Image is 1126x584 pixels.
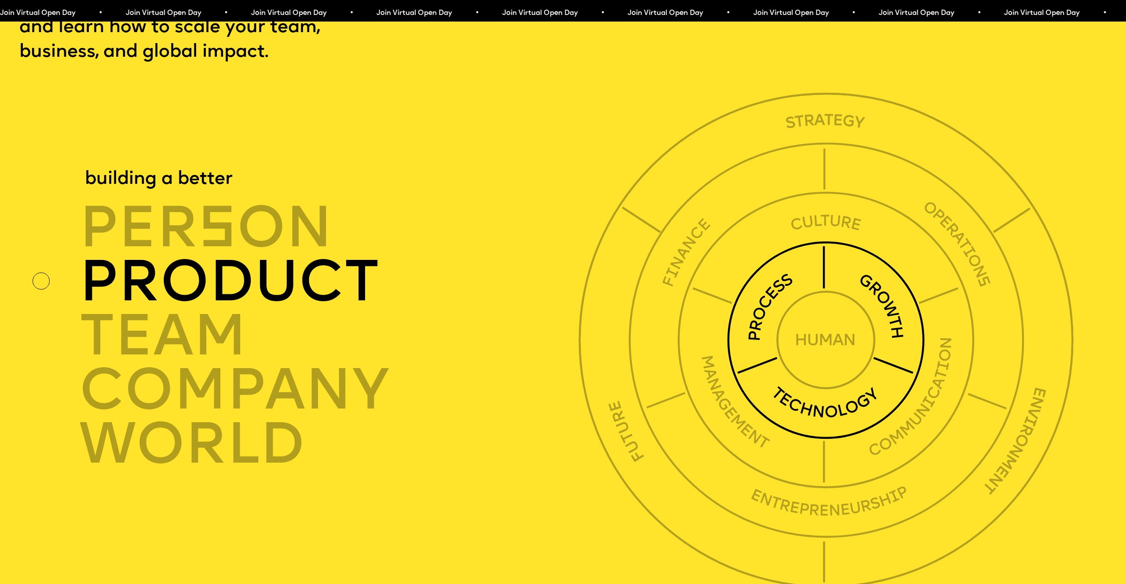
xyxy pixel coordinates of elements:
span: • [221,10,225,17]
span: • [347,10,351,17]
div: per on [79,201,586,255]
span: • [598,10,602,17]
span: • [96,10,100,17]
span: • [724,10,728,17]
div: world [79,417,586,471]
div: company [79,363,586,417]
span: • [472,10,476,17]
span: s [198,203,237,261]
span: • [975,10,979,17]
span: • [1100,10,1104,17]
div: building a better [85,167,233,192]
span: • [849,10,853,17]
div: TEAM [79,309,586,363]
div: product [79,255,586,309]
